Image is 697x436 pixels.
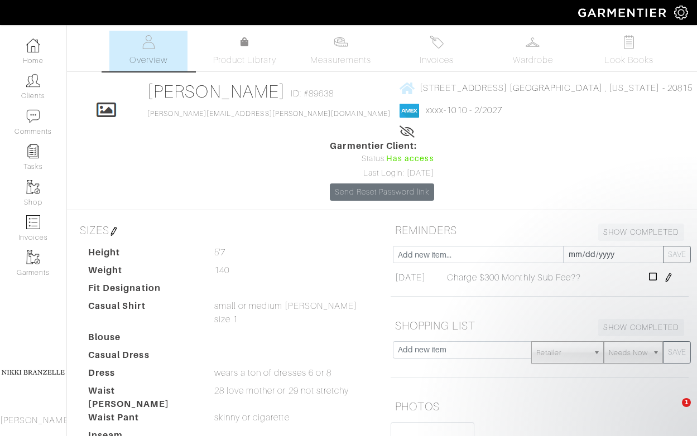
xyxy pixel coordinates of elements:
[80,348,206,366] dt: Casual Dress
[142,35,156,49] img: basicinfo-40fd8af6dae0f16599ec9e87c0ef1c0a1fdea2edbe929e3d69a839185d80c458.svg
[393,341,532,359] input: Add new item
[26,74,40,88] img: clients-icon-6bae9207a08558b7cb47a8932f037763ab4055f8c8b6bfacd5dc20c3e0201464.png
[334,35,348,49] img: measurements-466bbee1fd09ba9460f595b01e5d73f9e2bff037440d3c8f018324cb6cdf7a4a.svg
[526,35,540,49] img: wardrobe-487a4870c1b7c33e795ec22d11cfc2ed9d08956e64fb3008fe2437562e282088.svg
[391,219,689,241] h5: REMINDERS
[109,227,118,236] img: pen-cf24a1663064a2ec1b9c1bd2387e9de7a2fa800b781884d57f21acf72779bad2.png
[80,246,206,264] dt: Height
[80,366,206,384] dt: Dress
[214,411,290,424] span: skinny or cigarette
[80,282,206,299] dt: Fit Designation
[398,31,476,71] a: Invoices
[393,246,564,263] input: Add new item...
[391,314,689,337] h5: SHOPPING LIST
[682,398,691,407] span: 1
[109,31,188,71] a: Overview
[214,384,349,398] span: 28 love mother or 29 not stretchy
[80,411,206,429] dt: Waist Pant
[214,366,331,380] span: wears a ton of dresses 6 or 8
[310,54,371,67] span: Measurements
[395,271,425,284] span: [DATE]
[26,180,40,194] img: garments-icon-b7da505a4dc4fd61783c78ac3ca0ef83fa9d6f193b1c9dc38574b1d14d53ca28.png
[26,38,40,52] img: dashboard-icon-dbcd8f5a0b271acd01030246c82b418ddd0df26cd7fceb0bd07c9910d44c42f6.png
[213,54,276,67] span: Product Library
[26,215,40,229] img: orders-icon-0abe47150d42831381b5fb84f609e132dff9fe21cb692f30cb5eec754e2cba89.png
[147,81,285,101] a: [PERSON_NAME]
[330,153,434,165] div: Status:
[400,104,419,118] img: american_express-1200034d2e149cdf2cc7894a33a747db654cf6f8355cb502592f1d228b2ac700.png
[26,144,40,158] img: reminder-icon-8004d30b9f0a5d33ae49ab947aed9ed385cf756f9e5892f1edd6e32f2345188e.png
[420,54,454,67] span: Invoices
[147,110,391,118] a: [PERSON_NAME][EMAIL_ADDRESS][PERSON_NAME][DOMAIN_NAME]
[604,54,654,67] span: Look Books
[494,31,572,71] a: Wardrobe
[391,395,689,418] h5: PHOTOS
[659,398,686,425] iframe: Intercom live chat
[430,35,444,49] img: orders-27d20c2124de7fd6de4e0e44c1d41de31381a507db9b33961299e4e07d508b8c.svg
[80,264,206,282] dt: Weight
[75,219,374,241] h5: SIZES
[205,36,283,67] a: Product Library
[598,319,684,336] a: SHOW COMPLETED
[80,331,206,348] dt: Blouse
[598,224,684,241] a: SHOW COMPLETED
[26,109,40,123] img: comment-icon-a0a6a9ef722e966f86d9cbdc48e553b5cf19dbc54f86b18d962a5391bc8f6eb6.png
[26,250,40,264] img: garments-icon-b7da505a4dc4fd61783c78ac3ca0ef83fa9d6f193b1c9dc38574b1d14d53ca28.png
[291,87,334,100] span: ID: #89638
[674,6,688,20] img: gear-icon-white-bd11855cb880d31180b6d7d6211b90ccbf57a29d726f0c71d8c61bd08dd39cc2.png
[573,3,674,22] img: garmentier-logo-header-white-b43fb05a5012e4ada735d5af1a66efaba907eab6374d6393d1fbf88cb4ef424d.png
[80,384,206,411] dt: Waist [PERSON_NAME]
[129,54,167,67] span: Overview
[664,273,673,282] img: pen-cf24a1663064a2ec1b9c1bd2387e9de7a2fa800b781884d57f21acf72779bad2.png
[330,183,434,201] a: Send Reset Password link
[214,246,225,259] span: 5'7
[386,153,434,165] span: Has access
[214,299,374,326] span: small or medium [PERSON_NAME] size 1
[400,81,693,95] a: [STREET_ADDRESS] [GEOGRAPHIC_DATA] , [US_STATE] - 20815
[420,83,693,93] span: [STREET_ADDRESS] [GEOGRAPHIC_DATA] , [US_STATE] - 20815
[513,54,553,67] span: Wardrobe
[214,264,229,277] span: 140
[590,31,668,71] a: Look Books
[330,139,434,153] span: Garmentier Client:
[663,246,691,263] button: SAVE
[447,271,581,284] span: Charge $300 Monthly Sub Fee??
[330,167,434,180] div: Last Login: [DATE]
[426,105,502,115] a: xxxx-1010 - 2/2027
[622,35,636,49] img: todo-9ac3debb85659649dc8f770b8b6100bb5dab4b48dedcbae339e5042a72dfd3cc.svg
[301,31,380,71] a: Measurements
[80,299,206,331] dt: Casual Shirt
